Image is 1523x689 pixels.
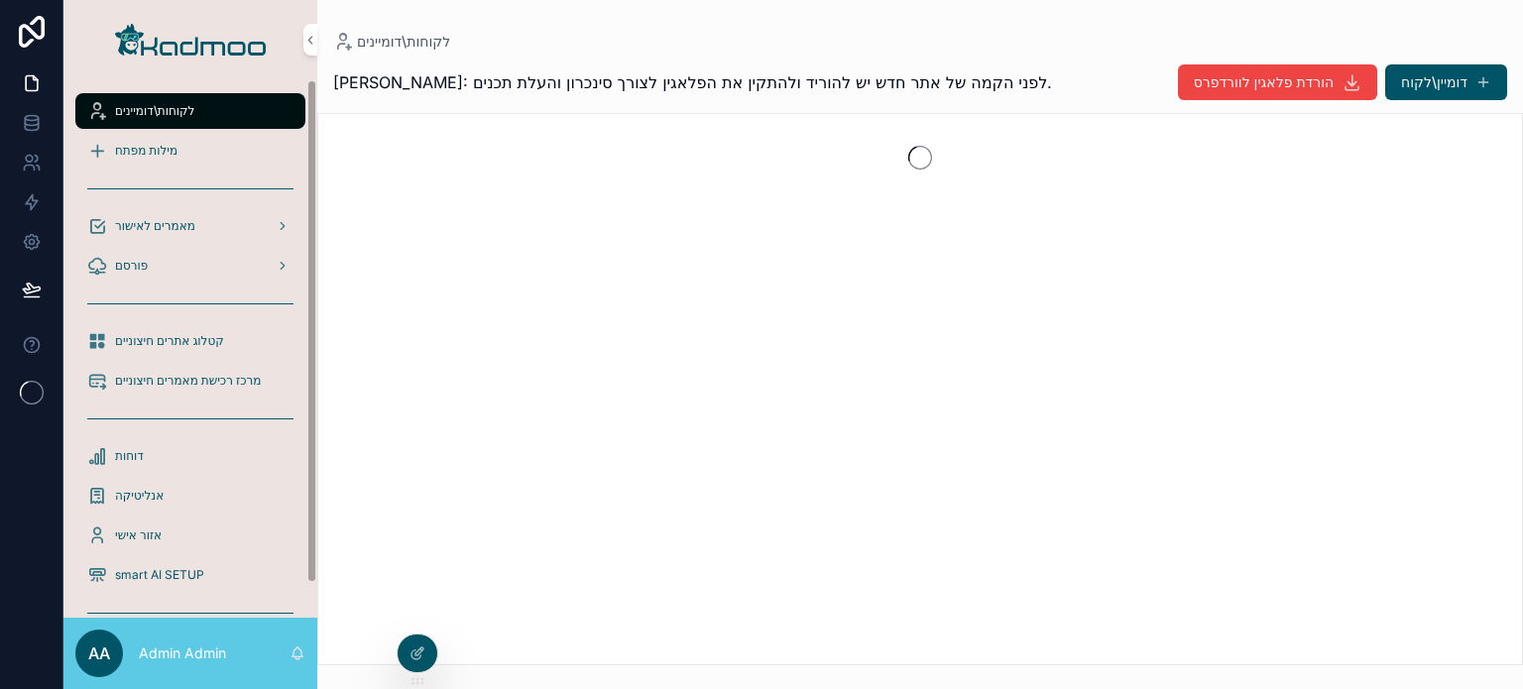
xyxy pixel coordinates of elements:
button: דומיין\לקוח [1385,64,1507,100]
a: smart AI SETUP [75,557,305,593]
span: מילות מפתח [115,143,177,159]
span: [PERSON_NAME]: לפני הקמה של אתר חדש יש להוריד ולהתקין את הפלאגין לצורך סינכרון והעלת תכנים. [333,70,1052,94]
span: smart AI SETUP [115,567,204,583]
a: אנליטיקה [75,478,305,514]
img: App logo [115,24,266,56]
span: לקוחות\דומיינים [357,32,450,52]
span: אנליטיקה [115,488,164,504]
span: פורסם [115,258,148,274]
a: לקוחות\דומיינים [75,93,305,129]
span: אזור אישי [115,527,162,543]
span: מרכז רכישת מאמרים חיצוניים [115,373,261,389]
a: קטלוג אתרים חיצוניים [75,323,305,359]
a: דוחות [75,438,305,474]
a: מאמרים לאישור [75,208,305,244]
a: פורסם [75,248,305,284]
span: הורדת פלאגין לוורדפרס [1194,72,1334,92]
a: מילות מפתח [75,133,305,169]
span: מאמרים לאישור [115,218,195,234]
span: קטלוג אתרים חיצוניים [115,333,224,349]
span: דוחות [115,448,144,464]
a: מרכז רכישת מאמרים חיצוניים [75,363,305,399]
span: AA [88,641,110,665]
span: לקוחות\דומיינים [115,103,194,119]
p: Admin Admin [139,643,226,663]
div: scrollable content [63,79,317,618]
button: הורדת פלאגין לוורדפרס [1178,64,1377,100]
a: אזור אישי [75,517,305,553]
a: לקוחות\דומיינים [333,32,450,52]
